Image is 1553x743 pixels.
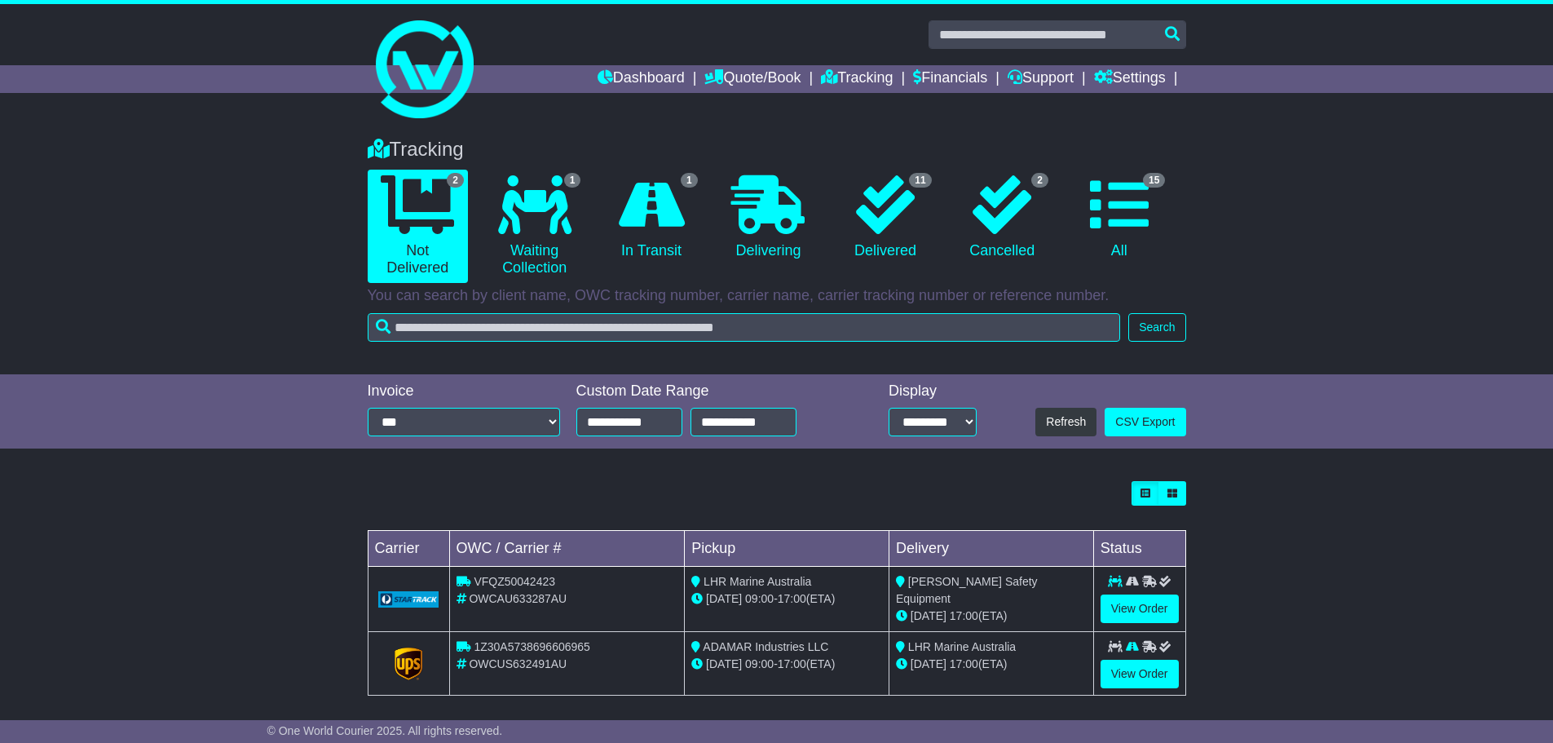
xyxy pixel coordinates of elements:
img: GetCarrierServiceLogo [378,591,439,608]
div: Display [889,383,977,400]
a: Financials [913,65,987,93]
span: VFQZ50042423 [474,575,555,588]
span: [DATE] [706,592,742,605]
span: 17:00 [950,609,978,622]
span: 1 [681,173,698,188]
a: View Order [1101,660,1179,688]
a: Dashboard [598,65,685,93]
span: 09:00 [745,657,774,670]
td: Status [1093,531,1185,567]
span: LHR Marine Australia [908,640,1016,653]
button: Refresh [1035,408,1096,436]
a: Tracking [821,65,893,93]
span: 09:00 [745,592,774,605]
a: Settings [1094,65,1166,93]
span: © One World Courier 2025. All rights reserved. [267,724,503,737]
a: 11 Delivered [835,170,935,266]
a: View Order [1101,595,1179,623]
span: [DATE] [911,657,946,670]
td: OWC / Carrier # [449,531,685,567]
span: LHR Marine Australia [704,575,811,588]
a: 15 All [1069,170,1169,266]
button: Search [1128,313,1185,342]
span: [DATE] [706,657,742,670]
a: Delivering [718,170,818,266]
a: Quote/Book [704,65,801,93]
img: GetCarrierServiceLogo [395,648,422,680]
a: 2 Cancelled [952,170,1052,266]
div: Tracking [360,138,1194,161]
td: Carrier [368,531,449,567]
span: [PERSON_NAME] Safety Equipment [896,575,1038,605]
span: ADAMAR Industries LLC [703,640,828,653]
span: [DATE] [911,609,946,622]
div: (ETA) [896,608,1087,625]
a: 1 Waiting Collection [484,170,585,283]
div: Custom Date Range [576,383,838,400]
div: (ETA) [896,656,1087,673]
div: - (ETA) [691,656,882,673]
p: You can search by client name, OWC tracking number, carrier name, carrier tracking number or refe... [368,287,1186,305]
td: Delivery [889,531,1093,567]
div: - (ETA) [691,590,882,608]
div: Invoice [368,383,560,400]
span: 1Z30A5738696606965 [474,640,589,653]
span: OWCAU633287AU [469,592,567,605]
a: Support [1008,65,1074,93]
span: 15 [1143,173,1165,188]
span: 17:00 [778,592,806,605]
span: 2 [447,173,464,188]
span: 2 [1031,173,1048,188]
span: 11 [909,173,931,188]
td: Pickup [685,531,889,567]
span: 17:00 [778,657,806,670]
span: 17:00 [950,657,978,670]
span: 1 [564,173,581,188]
a: CSV Export [1105,408,1185,436]
span: OWCUS632491AU [469,657,567,670]
a: 2 Not Delivered [368,170,468,283]
a: 1 In Transit [601,170,701,266]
